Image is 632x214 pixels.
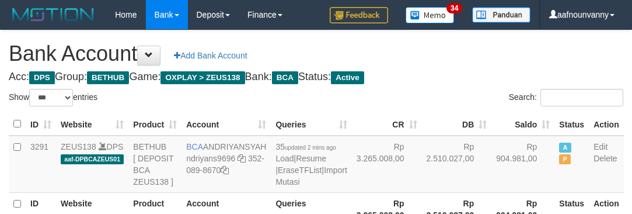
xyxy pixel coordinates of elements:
span: DPS [29,71,55,84]
td: Rp 904.981,00 [491,136,554,193]
img: panduan.png [472,7,530,23]
th: Product: activate to sort column ascending [128,113,181,136]
th: Saldo: activate to sort column ascending [491,113,554,136]
select: Showentries [29,89,73,106]
h1: Bank Account [9,42,623,65]
th: Website: activate to sort column ascending [56,113,128,136]
td: BETHUB [ DEPOSIT BCA ZEUS138 ] [128,136,181,193]
a: Import Mutasi [275,165,347,187]
th: Action [589,113,624,136]
span: BETHUB [87,71,129,84]
span: Active [559,143,571,153]
td: Rp 2.510.027,00 [422,136,492,193]
th: Account: activate to sort column ascending [181,113,271,136]
a: Load [275,154,294,163]
th: Queries: activate to sort column ascending [271,113,351,136]
a: Copy 3520898670 to clipboard [221,165,229,175]
h4: Acc: Group: Game: Bank: Status: [9,71,623,83]
a: Delete [593,154,617,163]
span: BCA [272,71,298,84]
span: Active [331,71,364,84]
span: 34 [446,3,462,13]
a: Resume [296,154,326,163]
a: ndriyans9696 [186,154,235,163]
td: DPS [56,136,128,193]
a: Add Bank Account [166,46,254,65]
img: MOTION_logo.png [9,6,97,23]
th: DB: activate to sort column ascending [422,113,492,136]
a: Copy ndriyans9696 to clipboard [238,154,246,163]
label: Search: [509,89,623,106]
img: Feedback.jpg [330,7,388,23]
th: ID: activate to sort column ascending [26,113,56,136]
a: Edit [593,142,607,151]
span: BCA [186,142,203,151]
img: Button%20Memo.svg [406,7,455,23]
span: OXPLAY > ZEUS138 [160,71,245,84]
td: 3291 [26,136,56,193]
label: Show entries [9,89,97,106]
span: aaf-DPBCAZEUS01 [61,154,124,164]
td: Rp 3.265.008,00 [352,136,422,193]
span: Paused [559,154,571,164]
a: ZEUS138 [61,142,96,151]
th: Status [554,113,589,136]
th: CR: activate to sort column ascending [352,113,422,136]
td: ANDRIYANSYAH 352-089-8670 [181,136,271,193]
span: updated 2 mins ago [285,144,336,151]
span: | | | [275,142,347,187]
a: EraseTFList [278,165,322,175]
input: Search: [540,89,623,106]
span: 35 [275,142,336,151]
